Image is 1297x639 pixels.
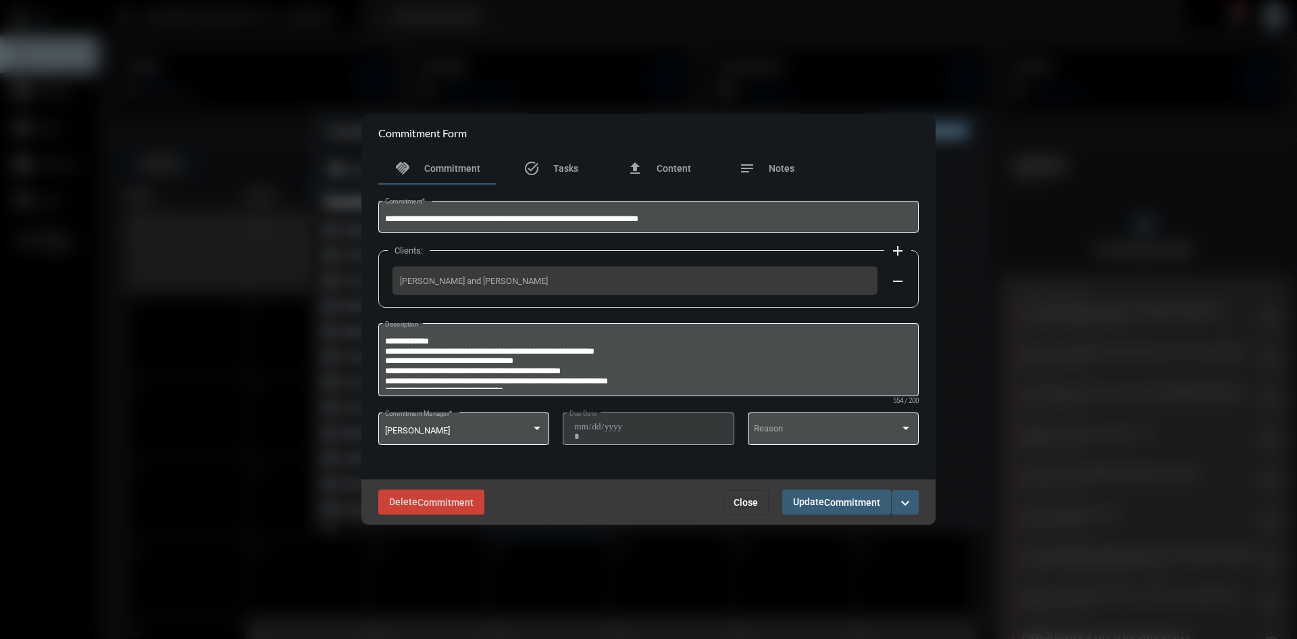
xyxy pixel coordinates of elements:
[824,497,880,508] span: Commitment
[389,496,474,507] span: Delete
[424,163,480,174] span: Commitment
[897,495,913,511] mat-icon: expand_more
[734,497,758,508] span: Close
[388,245,430,256] label: Clients:
[553,163,578,174] span: Tasks
[378,490,484,515] button: DeleteCommitment
[378,126,467,139] h2: Commitment Form
[893,398,919,405] mat-hint: 554 / 200
[890,273,906,289] mat-icon: remove
[400,276,870,286] span: [PERSON_NAME] and [PERSON_NAME]
[385,425,450,435] span: [PERSON_NAME]
[657,163,691,174] span: Content
[395,160,411,176] mat-icon: handshake
[782,490,891,515] button: UpdateCommitment
[417,497,474,508] span: Commitment
[524,160,540,176] mat-icon: task_alt
[739,160,755,176] mat-icon: notes
[890,243,906,259] mat-icon: add
[627,160,643,176] mat-icon: file_upload
[769,163,794,174] span: Notes
[793,496,880,507] span: Update
[723,490,769,515] button: Close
